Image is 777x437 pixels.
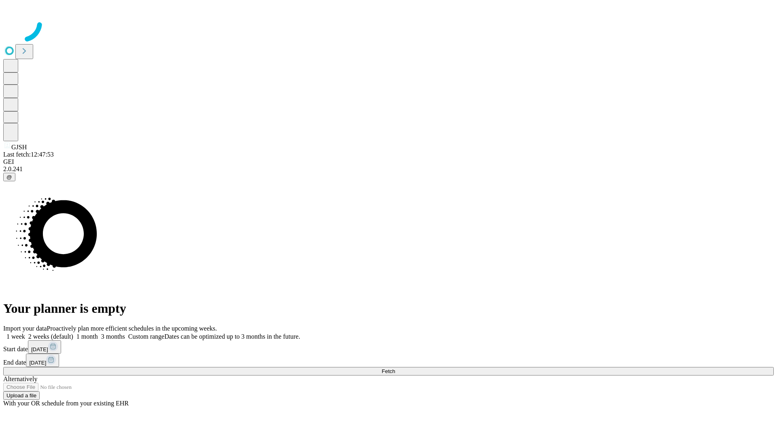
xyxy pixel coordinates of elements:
[28,333,73,340] span: 2 weeks (default)
[128,333,164,340] span: Custom range
[164,333,300,340] span: Dates can be optimized up to 3 months in the future.
[3,325,47,332] span: Import your data
[3,173,15,181] button: @
[6,174,12,180] span: @
[3,165,774,173] div: 2.0.241
[3,391,40,400] button: Upload a file
[3,151,54,158] span: Last fetch: 12:47:53
[28,340,61,354] button: [DATE]
[6,333,25,340] span: 1 week
[3,158,774,165] div: GEI
[3,375,37,382] span: Alternatively
[11,144,27,151] span: GJSH
[101,333,125,340] span: 3 months
[3,354,774,367] div: End date
[3,400,129,407] span: With your OR schedule from your existing EHR
[47,325,217,332] span: Proactively plan more efficient schedules in the upcoming weeks.
[31,346,48,352] span: [DATE]
[76,333,98,340] span: 1 month
[3,367,774,375] button: Fetch
[26,354,59,367] button: [DATE]
[29,360,46,366] span: [DATE]
[382,368,395,374] span: Fetch
[3,301,774,316] h1: Your planner is empty
[3,340,774,354] div: Start date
